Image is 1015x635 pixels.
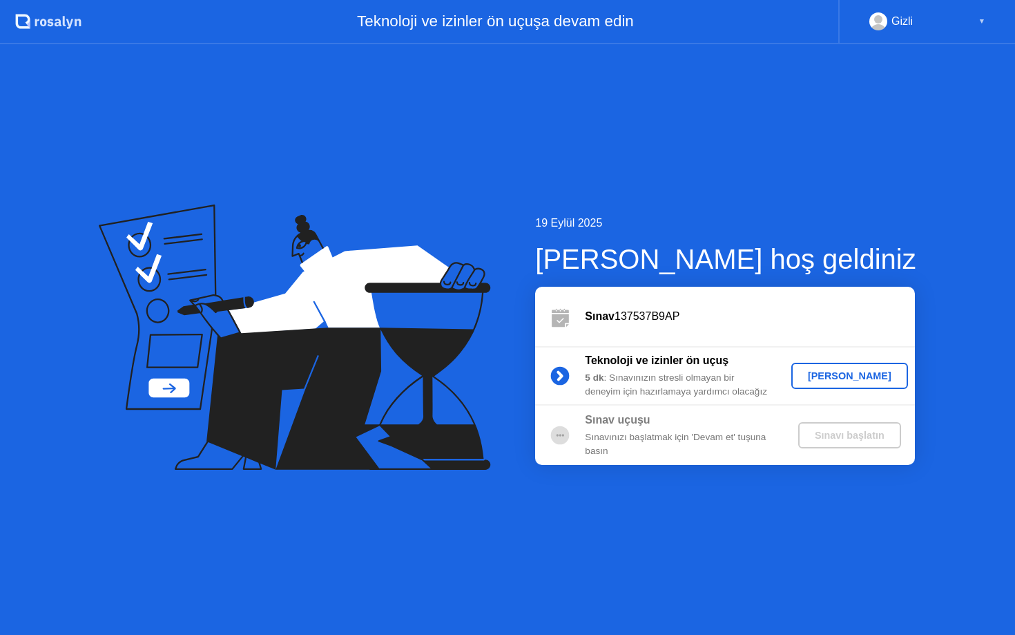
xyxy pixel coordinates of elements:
[585,372,603,383] b: 5 dk
[978,12,985,30] div: ▼
[585,414,650,426] b: Sınav uçuşu
[535,215,916,231] div: 19 Eylül 2025
[585,354,728,366] b: Teknoloji ve izinler ön uçuş
[798,422,901,448] button: Sınavı başlatın
[791,363,908,389] button: [PERSON_NAME]
[891,12,913,30] div: Gizli
[585,308,915,325] div: 137537B9AP
[585,430,784,459] div: Sınavınızı başlatmak için 'Devam et' tuşuna basın
[585,310,615,322] b: Sınav
[804,430,896,441] div: Sınavı başlatın
[585,371,784,399] div: : Sınavınızın stresli olmayan bir deneyim için hazırlamaya yardımcı olacağız
[797,370,902,381] div: [PERSON_NAME]
[535,238,916,280] div: [PERSON_NAME] hoş geldiniz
